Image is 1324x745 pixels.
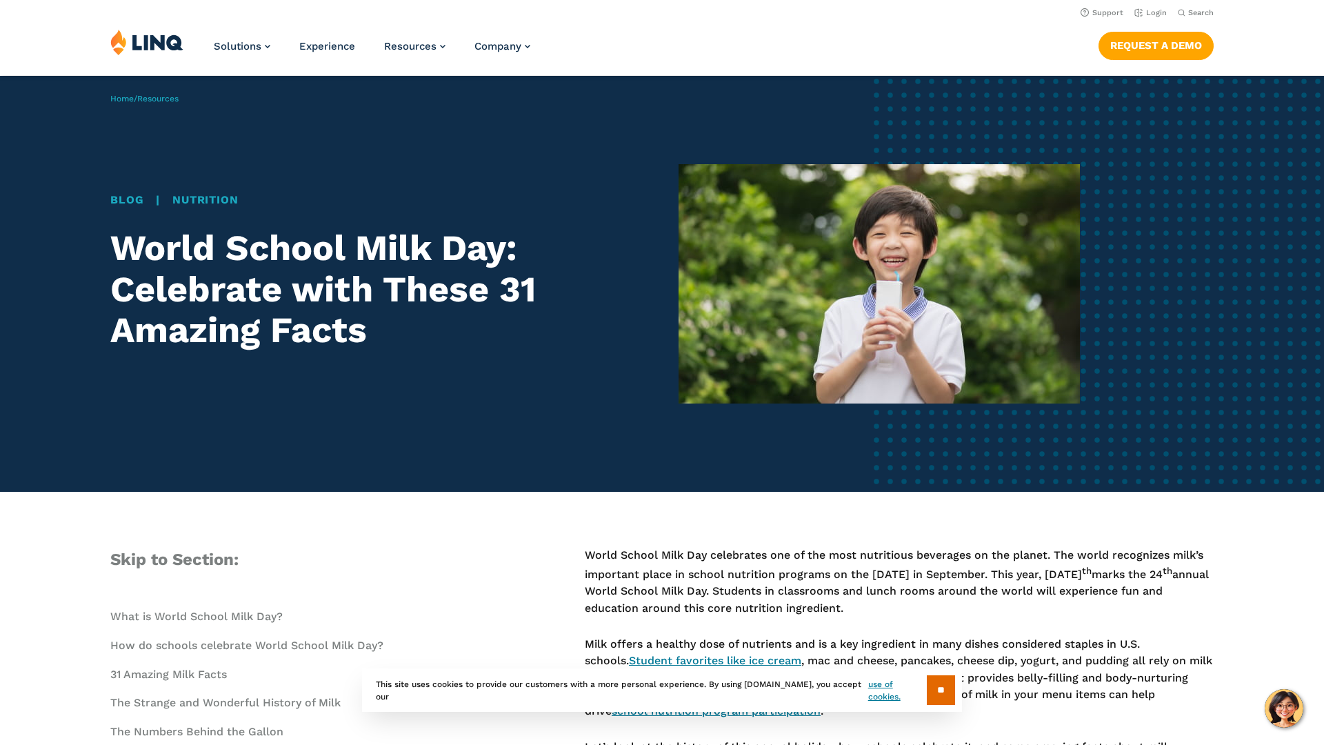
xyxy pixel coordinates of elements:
[1178,8,1214,18] button: Open Search Bar
[172,193,238,206] a: Nutrition
[110,94,179,103] span: /
[1188,8,1214,17] span: Search
[679,164,1080,404] img: boy drinking from milk carton
[1265,689,1303,728] button: Hello, have a question? Let’s chat.
[110,228,645,351] h1: World School Milk Day: Celebrate with These 31 Amazing Facts
[362,668,962,712] div: This site uses cookies to provide our customers with a more personal experience. By using [DOMAIN...
[110,94,134,103] a: Home
[214,40,270,52] a: Solutions
[110,193,143,206] a: Blog
[1134,8,1167,17] a: Login
[384,40,445,52] a: Resources
[110,29,183,55] img: LINQ | K‑12 Software
[474,40,521,52] span: Company
[110,639,383,652] a: How do schools celebrate World School Milk Day?
[110,192,645,208] div: |
[110,668,227,681] a: 31 Amazing Milk Facts
[137,94,179,103] a: Resources
[474,40,530,52] a: Company
[110,725,283,738] a: The Numbers Behind the Gallon
[629,654,801,667] a: Student favorites like ice cream
[110,550,239,569] span: Skip to Section:
[299,40,355,52] a: Experience
[1099,32,1214,59] a: Request a Demo
[214,29,530,74] nav: Primary Navigation
[1099,29,1214,59] nav: Button Navigation
[585,547,1214,617] p: World School Milk Day celebrates one of the most nutritious beverages on the planet. The world re...
[585,636,1214,720] p: Milk offers a healthy dose of nutrients and is a key ingredient in many dishes considered staples...
[214,40,261,52] span: Solutions
[384,40,437,52] span: Resources
[868,678,927,703] a: use of cookies.
[110,610,283,623] a: What is World School Milk Day?
[1163,566,1172,576] sup: th
[1082,566,1092,576] sup: th
[1081,8,1123,17] a: Support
